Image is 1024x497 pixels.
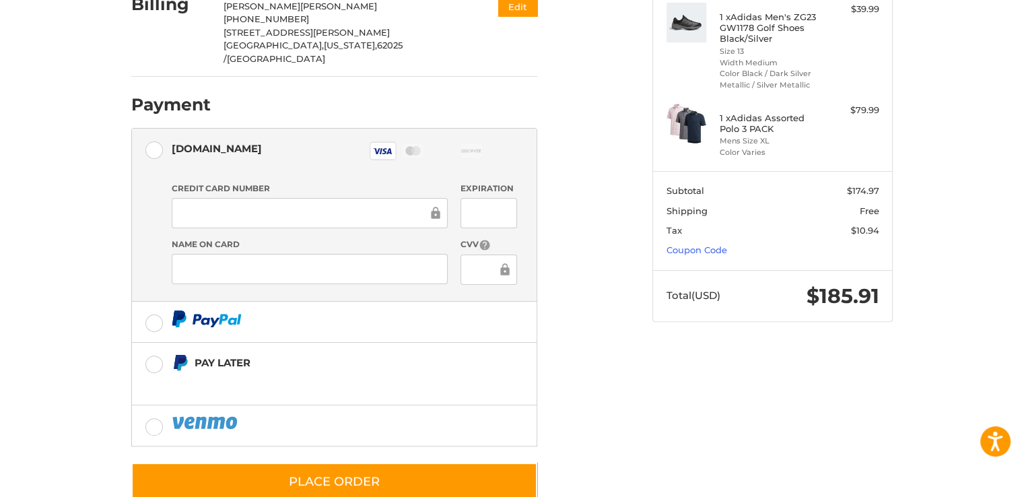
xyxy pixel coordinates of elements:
[224,27,390,38] span: [STREET_ADDRESS][PERSON_NAME]
[826,3,879,16] div: $39.99
[460,183,516,195] label: Expiration
[300,1,377,11] span: [PERSON_NAME]
[224,13,309,24] span: [PHONE_NUMBER]
[224,40,324,51] span: [GEOGRAPHIC_DATA],
[224,1,300,11] span: [PERSON_NAME]
[720,11,823,44] h4: 1 x Adidas Men's ZG23 GW1178 Golf Shoes Black/Silver
[807,284,879,308] span: $185.91
[720,147,823,158] li: Color Varies
[851,225,879,236] span: $10.94
[131,94,211,115] h2: Payment
[913,461,1024,497] iframe: Google Customer Reviews
[172,137,262,160] div: [DOMAIN_NAME]
[224,40,403,64] span: 62025 /
[826,104,879,117] div: $79.99
[227,53,325,64] span: [GEOGRAPHIC_DATA]
[460,238,516,251] label: CVV
[720,135,823,147] li: Mens Size XL
[172,377,453,389] iframe: PayPal Message 1
[667,205,708,216] span: Shipping
[860,205,879,216] span: Free
[172,310,242,327] img: PayPal icon
[720,46,823,57] li: Size 13
[195,352,452,374] div: Pay Later
[720,112,823,135] h4: 1 x Adidas Assorted Polo 3 PACK
[324,40,377,51] span: [US_STATE],
[720,68,823,90] li: Color Black / Dark Silver Metallic / Silver Metallic
[172,354,189,371] img: Pay Later icon
[847,185,879,196] span: $174.97
[667,185,704,196] span: Subtotal
[172,238,448,251] label: Name on Card
[667,244,727,255] a: Coupon Code
[172,183,448,195] label: Credit Card Number
[172,414,240,431] img: PayPal icon
[667,289,720,302] span: Total (USD)
[667,225,682,236] span: Tax
[720,57,823,69] li: Width Medium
